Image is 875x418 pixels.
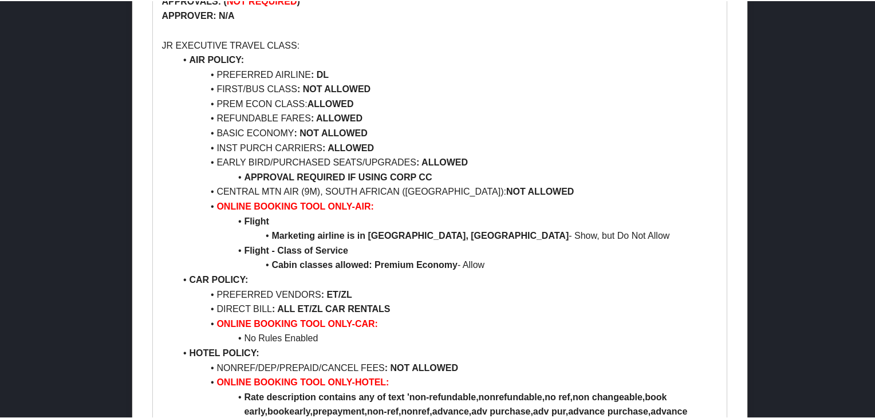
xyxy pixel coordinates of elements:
[297,83,371,93] strong: : NOT ALLOWED
[175,140,718,155] li: INST PURCH CARRIERS
[311,69,329,78] strong: : DL
[175,227,718,242] li: - Show, but Do Not Allow
[189,347,259,357] strong: HOTEL POLICY:
[175,66,718,81] li: PREFERRED AIRLINE
[244,171,432,181] strong: APPROVAL REQUIRED IF USING CORP CC
[385,362,458,372] strong: : NOT ALLOWED
[244,215,269,225] strong: Flight
[272,303,391,313] strong: : ALL ET/ZL CAR RENTALS
[175,96,718,111] li: PREM ECON CLASS:
[271,230,569,239] strong: Marketing airline is in [GEOGRAPHIC_DATA], [GEOGRAPHIC_DATA]
[189,274,248,283] strong: CAR POLICY:
[294,127,368,137] strong: : NOT ALLOWED
[161,37,718,52] p: JR EXECUTIVE TRAVEL CLASS:
[175,125,718,140] li: BASIC ECONOMY
[175,183,718,198] li: CENTRAL MTN AIR (9M), SOUTH AFRICAN ([GEOGRAPHIC_DATA]):
[175,360,718,374] li: NONREF/DEP/PREPAID/CANCEL FEES
[308,98,354,108] strong: ALLOWED
[161,10,234,19] strong: APPROVER: N/A
[189,54,244,64] strong: AIR POLICY:
[175,301,718,316] li: DIRECT BILL
[271,259,458,269] strong: Cabin classes allowed: Premium Economy
[175,154,718,169] li: EARLY BIRD/PURCHASED SEATS/UPGRADES
[175,257,718,271] li: - Allow
[175,110,718,125] li: REFUNDABLE FARES
[322,142,374,152] strong: : ALLOWED
[175,81,718,96] li: FIRST/BUS CLASS
[244,245,348,254] strong: Flight - Class of Service
[216,200,373,210] strong: ONLINE BOOKING TOOL ONLY-AIR:
[416,156,468,166] strong: : ALLOWED
[506,186,574,195] strong: NOT ALLOWED
[216,318,378,328] strong: ONLINE BOOKING TOOL ONLY-CAR:
[311,112,362,122] strong: : ALLOWED
[216,376,389,386] strong: ONLINE BOOKING TOOL ONLY-HOTEL:
[175,330,718,345] li: No Rules Enabled
[321,289,352,298] strong: : ET/ZL
[175,286,718,301] li: PREFERRED VENDORS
